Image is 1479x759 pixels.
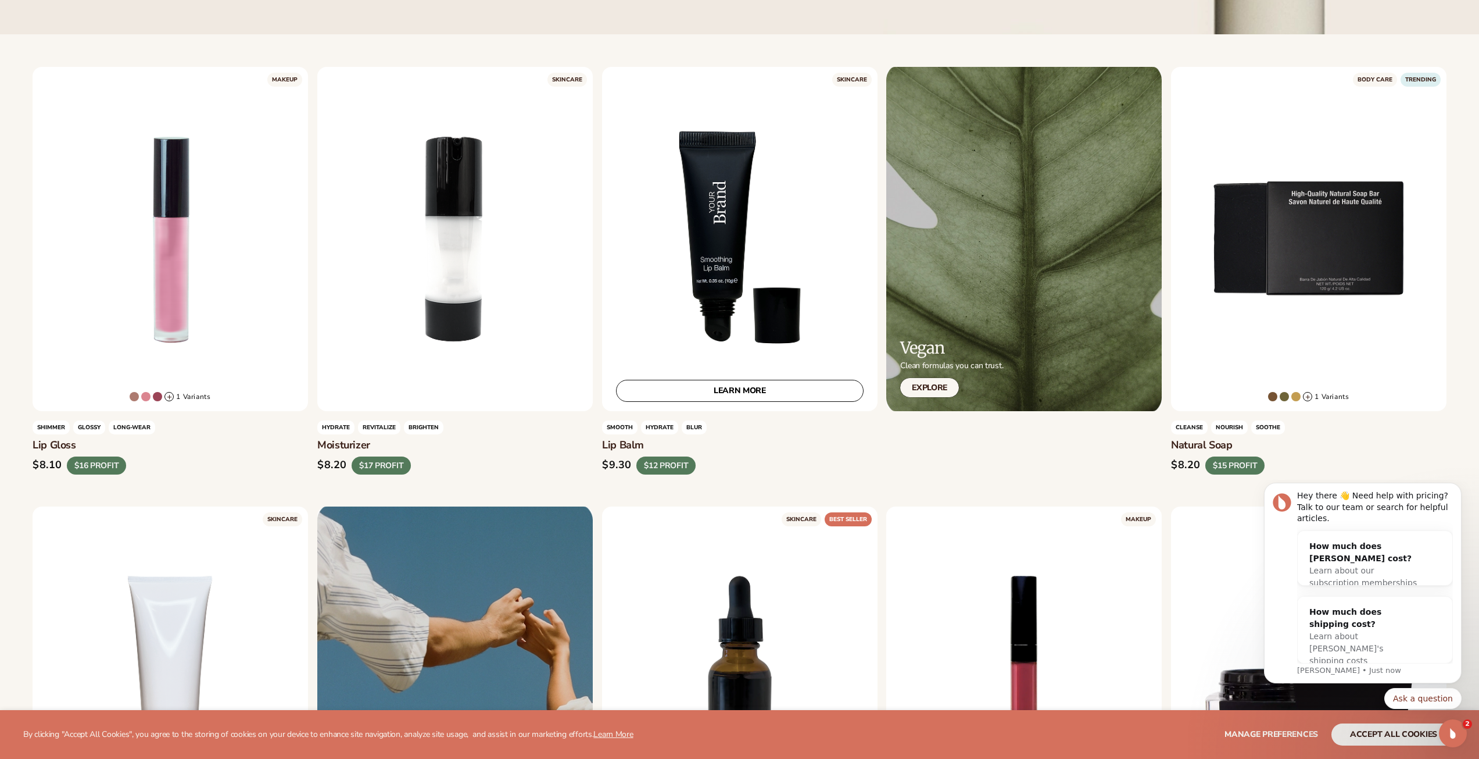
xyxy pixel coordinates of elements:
span: Cleanse [1171,421,1208,434]
span: Shimmer [33,421,70,434]
a: Learn More [593,729,633,740]
h3: Lip Gloss [33,439,308,452]
span: LONG-WEAR [109,421,155,434]
span: GLOSSY [73,421,105,434]
h3: Natural Soap [1171,439,1446,452]
div: $8.10 [33,459,62,472]
h3: Moisturizer [317,439,593,452]
span: BLUR [682,421,707,434]
span: Manage preferences [1224,729,1318,740]
span: SMOOTH [602,421,638,434]
div: $15 PROFIT [1205,457,1265,475]
div: $16 PROFIT [67,457,126,475]
iframe: Intercom notifications message [1247,480,1479,753]
h3: Lip Balm [602,439,878,452]
span: 2 [1463,719,1472,729]
div: $8.20 [317,459,347,472]
iframe: Intercom live chat [1439,719,1467,747]
span: BRIGHTEN [404,421,443,434]
button: Manage preferences [1224,724,1318,746]
span: HYDRATE [641,421,678,434]
span: NOURISH [1211,421,1248,434]
div: $9.30 [602,459,632,472]
div: $8.20 [1171,459,1201,472]
span: REVITALIZE [358,421,400,434]
span: HYDRATE [317,421,354,434]
a: Explore [900,378,959,397]
div: $12 PROFIT [636,457,696,475]
h2: Vegan [900,339,1003,357]
a: LEARN MORE [616,380,864,402]
p: Clean formulas you can trust. [900,361,1003,371]
p: By clicking "Accept All Cookies", you agree to the storing of cookies on your device to enhance s... [23,730,633,740]
div: $17 PROFIT [352,457,411,475]
span: SOOTHE [1251,421,1285,434]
